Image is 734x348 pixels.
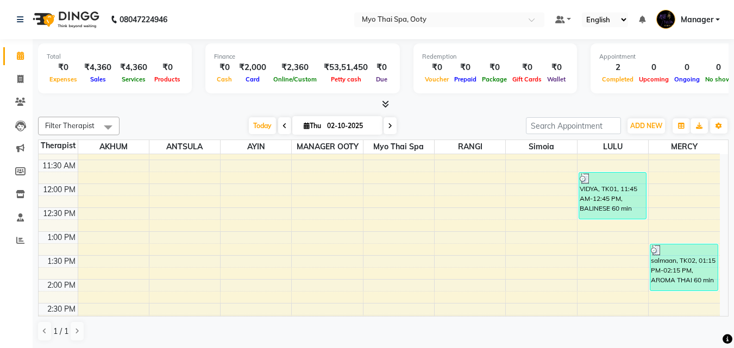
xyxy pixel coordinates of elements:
[506,140,576,154] span: simoia
[80,61,116,74] div: ₹4,360
[53,326,68,337] span: 1 / 1
[681,14,713,26] span: Manager
[636,75,672,83] span: Upcoming
[39,140,78,151] div: Therapist
[271,61,319,74] div: ₹2,360
[116,61,152,74] div: ₹4,360
[292,140,362,154] span: MANAGER OOTY
[324,118,378,134] input: 2025-10-02
[672,61,702,74] div: 0
[149,140,220,154] span: ANTSULA
[650,244,718,290] div: salmaan, TK02, 01:15 PM-02:15 PM, AROMA THAI 60 min
[578,140,648,154] span: LULU
[599,61,636,74] div: 2
[120,4,167,35] b: 08047224946
[249,117,276,134] span: Today
[649,140,720,154] span: MERCY
[422,61,451,74] div: ₹0
[319,61,372,74] div: ₹53,51,450
[599,52,734,61] div: Appointment
[702,75,734,83] span: No show
[479,61,510,74] div: ₹0
[214,61,235,74] div: ₹0
[372,61,391,74] div: ₹0
[526,117,621,134] input: Search Appointment
[363,140,434,154] span: Myo Thai Spa
[328,75,364,83] span: Petty cash
[544,61,568,74] div: ₹0
[47,61,80,74] div: ₹0
[45,303,78,315] div: 2:30 PM
[451,61,479,74] div: ₹0
[435,140,505,154] span: RANGI
[373,75,390,83] span: Due
[630,122,662,130] span: ADD NEW
[152,61,183,74] div: ₹0
[41,208,78,219] div: 12:30 PM
[40,160,78,172] div: 11:30 AM
[41,184,78,195] div: 12:00 PM
[479,75,510,83] span: Package
[510,61,544,74] div: ₹0
[45,256,78,267] div: 1:30 PM
[235,61,271,74] div: ₹2,000
[422,75,451,83] span: Voucher
[544,75,568,83] span: Wallet
[599,75,636,83] span: Completed
[45,280,78,291] div: 2:00 PM
[510,75,544,83] span: Gift Cards
[243,75,262,83] span: Card
[271,75,319,83] span: Online/Custom
[28,4,102,35] img: logo
[119,75,148,83] span: Services
[672,75,702,83] span: Ongoing
[214,75,235,83] span: Cash
[628,118,665,134] button: ADD NEW
[78,140,149,154] span: AKHUM
[579,173,646,219] div: VIDYA, TK01, 11:45 AM-12:45 PM, BALINESE 60 min
[656,10,675,29] img: Manager
[45,121,95,130] span: Filter Therapist
[702,61,734,74] div: 0
[47,75,80,83] span: Expenses
[451,75,479,83] span: Prepaid
[45,232,78,243] div: 1:00 PM
[301,122,324,130] span: Thu
[47,52,183,61] div: Total
[221,140,291,154] span: AYIN
[214,52,391,61] div: Finance
[422,52,568,61] div: Redemption
[87,75,109,83] span: Sales
[152,75,183,83] span: Products
[636,61,672,74] div: 0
